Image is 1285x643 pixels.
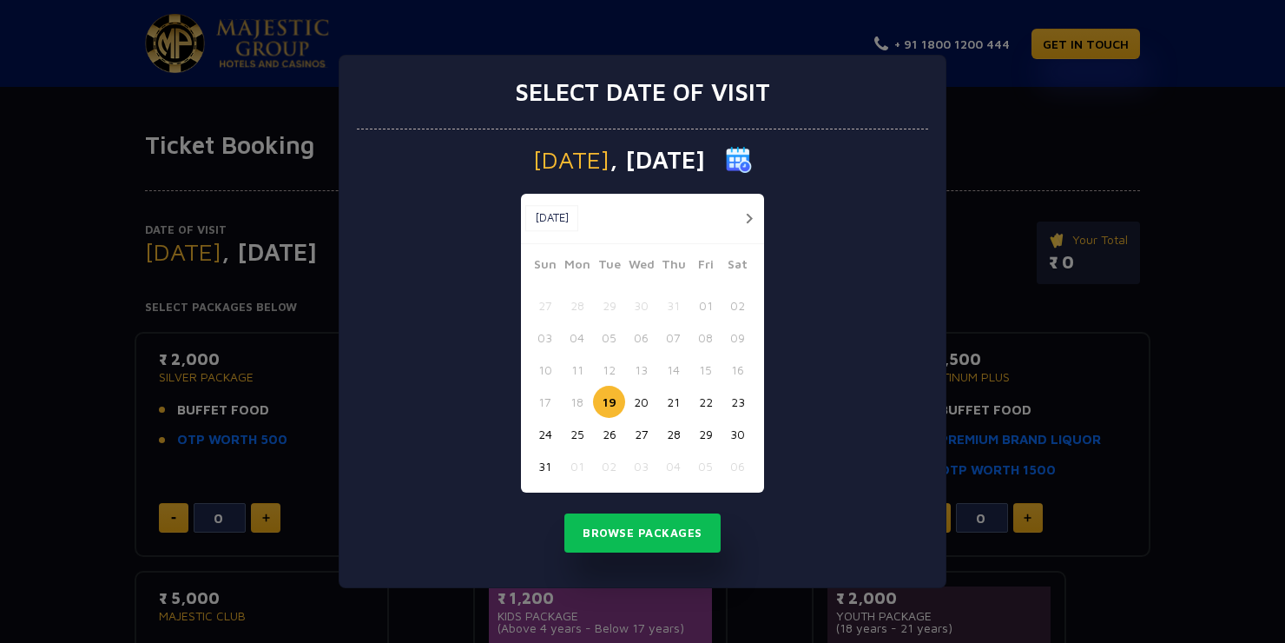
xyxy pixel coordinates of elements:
button: 06 [625,321,657,354]
button: 23 [722,386,754,418]
button: 18 [561,386,593,418]
button: 17 [529,386,561,418]
h3: Select date of visit [515,77,770,107]
button: 16 [722,354,754,386]
button: 30 [625,289,657,321]
button: 05 [689,450,722,482]
button: 19 [593,386,625,418]
span: Wed [625,255,657,279]
button: 03 [625,450,657,482]
button: 22 [689,386,722,418]
button: 27 [529,289,561,321]
button: 31 [529,450,561,482]
span: Sat [722,255,754,279]
button: 21 [657,386,689,418]
button: 28 [657,418,689,450]
button: [DATE] [525,205,578,231]
button: 06 [722,450,754,482]
button: 25 [561,418,593,450]
button: 20 [625,386,657,418]
span: , [DATE] [610,148,705,172]
button: 12 [593,354,625,386]
button: 01 [561,450,593,482]
button: 29 [593,289,625,321]
button: 30 [722,418,754,450]
button: 29 [689,418,722,450]
button: 26 [593,418,625,450]
button: 27 [625,418,657,450]
button: 03 [529,321,561,354]
span: Mon [561,255,593,279]
button: 01 [689,289,722,321]
button: 15 [689,354,722,386]
img: calender icon [726,147,752,173]
button: Browse Packages [564,514,721,554]
span: Fri [689,255,722,279]
button: 09 [722,321,754,354]
span: Sun [529,255,561,279]
button: 04 [657,450,689,482]
button: 28 [561,289,593,321]
button: 14 [657,354,689,386]
button: 02 [593,450,625,482]
button: 11 [561,354,593,386]
button: 08 [689,321,722,354]
button: 10 [529,354,561,386]
span: Thu [657,255,689,279]
button: 13 [625,354,657,386]
button: 02 [722,289,754,321]
button: 05 [593,321,625,354]
button: 24 [529,418,561,450]
button: 04 [561,321,593,354]
button: 07 [657,321,689,354]
button: 31 [657,289,689,321]
span: [DATE] [533,148,610,172]
span: Tue [593,255,625,279]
